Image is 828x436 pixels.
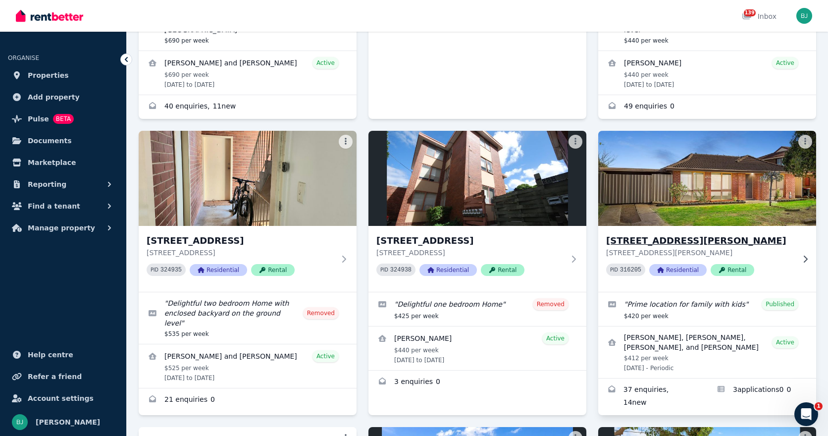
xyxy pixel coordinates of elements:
[376,234,565,248] h3: [STREET_ADDRESS]
[380,267,388,272] small: PID
[147,234,335,248] h3: [STREET_ADDRESS]
[598,379,707,415] a: Enquiries for 57 Hilton Way, Melton West
[8,345,118,365] a: Help centre
[606,248,794,258] p: [STREET_ADDRESS][PERSON_NAME]
[28,200,80,212] span: Find a tenant
[190,264,247,276] span: Residential
[569,135,582,149] button: More options
[815,402,823,410] span: 1
[28,157,76,168] span: Marketplace
[744,9,756,16] span: 139
[368,292,586,326] a: Edit listing: Delightful one bedroom Home
[36,416,100,428] span: [PERSON_NAME]
[8,196,118,216] button: Find a tenant
[606,234,794,248] h3: [STREET_ADDRESS][PERSON_NAME]
[28,371,82,382] span: Refer a friend
[8,65,118,85] a: Properties
[53,114,74,124] span: BETA
[139,344,357,388] a: View details for Julien Pascal and Xiang Jing Yang
[481,264,524,276] span: Rental
[139,131,357,226] img: 3/282 Langridge Street, Abbotsford
[139,292,357,344] a: Edit listing: Delightful two bedroom Home with enclosed backyard on the ground level
[160,267,182,273] code: 324935
[8,109,118,129] a: PulseBETA
[593,128,822,228] img: 57 Hilton Way, Melton West
[28,135,72,147] span: Documents
[12,414,28,430] img: Bom Jin
[8,87,118,107] a: Add property
[419,264,477,276] span: Residential
[368,371,586,394] a: Enquiries for 2/282 Langridge Street, Abbotsford
[8,54,39,61] span: ORGANISE
[339,135,353,149] button: More options
[151,267,158,272] small: PID
[28,113,49,125] span: Pulse
[598,327,816,378] a: View details for Gloria Patelesio, Raylee Lafaele, Vanessa Patelesio, and Peti Lauese
[28,178,66,190] span: Reporting
[139,131,357,292] a: 3/282 Langridge Street, Abbotsford[STREET_ADDRESS][STREET_ADDRESS]PID 324935ResidentialRental
[28,392,94,404] span: Account settings
[620,267,641,273] code: 316205
[8,218,118,238] button: Manage property
[376,248,565,258] p: [STREET_ADDRESS]
[390,267,412,273] code: 324938
[28,91,80,103] span: Add property
[368,131,586,292] a: 2/282 Langridge Street, Abbotsford[STREET_ADDRESS][STREET_ADDRESS]PID 324938ResidentialRental
[8,131,118,151] a: Documents
[8,174,118,194] button: Reporting
[28,222,95,234] span: Manage property
[598,292,816,326] a: Edit listing: Prime location for family with kids
[8,388,118,408] a: Account settings
[598,95,816,119] a: Enquiries for 6/282 Langridge Street, Abbotsford
[368,327,586,370] a: View details for Gordon Smith
[598,51,816,95] a: View details for Michael Hobbs
[16,8,83,23] img: RentBetter
[8,367,118,386] a: Refer a friend
[794,402,818,426] iframe: Intercom live chat
[742,11,776,21] div: Inbox
[251,264,295,276] span: Rental
[707,379,816,415] a: Applications for 57 Hilton Way, Melton West
[139,95,357,119] a: Enquiries for 45 Stanford St, Sunshine
[610,267,618,272] small: PID
[368,131,586,226] img: 2/282 Langridge Street, Abbotsford
[798,135,812,149] button: More options
[598,131,816,292] a: 57 Hilton Way, Melton West[STREET_ADDRESS][PERSON_NAME][STREET_ADDRESS][PERSON_NAME]PID 316205Res...
[139,388,357,412] a: Enquiries for 3/282 Langridge Street, Abbotsford
[28,69,69,81] span: Properties
[147,248,335,258] p: [STREET_ADDRESS]
[711,264,754,276] span: Rental
[796,8,812,24] img: Bom Jin
[139,51,357,95] a: View details for Simon and Karyn Costello
[28,349,73,361] span: Help centre
[649,264,707,276] span: Residential
[8,153,118,172] a: Marketplace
